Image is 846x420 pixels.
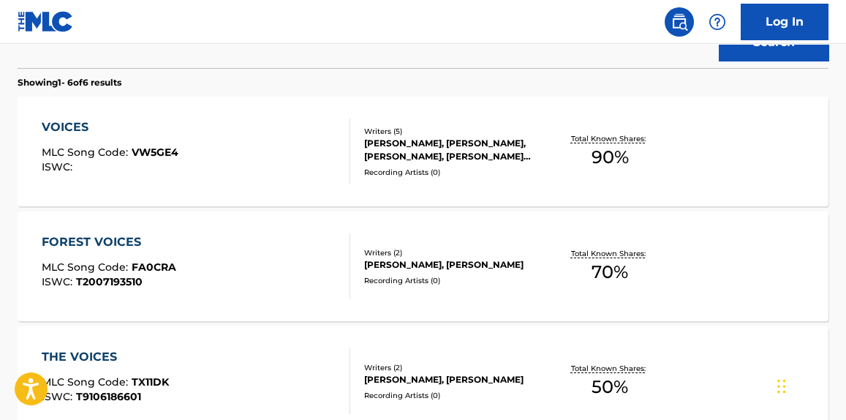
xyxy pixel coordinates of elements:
[132,375,169,389] span: TX11DK
[592,144,629,170] span: 90 %
[592,259,628,285] span: 70 %
[18,97,828,206] a: VOICESMLC Song Code:VW5GE4ISWC:Writers (5)[PERSON_NAME], [PERSON_NAME], [PERSON_NAME], [PERSON_NA...
[671,13,688,31] img: search
[42,260,132,274] span: MLC Song Code :
[76,275,143,288] span: T2007193510
[741,4,828,40] a: Log In
[703,7,732,37] div: Help
[773,350,846,420] iframe: Chat Widget
[709,13,726,31] img: help
[665,7,694,37] a: Public Search
[42,390,76,403] span: ISWC :
[364,373,543,386] div: [PERSON_NAME], [PERSON_NAME]
[571,248,649,259] p: Total Known Shares:
[42,275,76,288] span: ISWC :
[364,275,543,286] div: Recording Artists ( 0 )
[132,260,176,274] span: FA0CRA
[364,258,543,271] div: [PERSON_NAME], [PERSON_NAME]
[18,11,74,32] img: MLC Logo
[42,233,176,251] div: FOREST VOICES
[42,160,76,173] span: ISWC :
[364,167,543,178] div: Recording Artists ( 0 )
[571,363,649,374] p: Total Known Shares:
[18,76,121,89] p: Showing 1 - 6 of 6 results
[571,133,649,144] p: Total Known Shares:
[18,211,828,321] a: FOREST VOICESMLC Song Code:FA0CRAISWC:T2007193510Writers (2)[PERSON_NAME], [PERSON_NAME]Recording...
[76,390,141,403] span: T9106186601
[132,146,178,159] span: VW5GE4
[42,119,178,136] div: VOICES
[592,374,628,400] span: 50 %
[777,364,786,408] div: Drag
[364,137,543,163] div: [PERSON_NAME], [PERSON_NAME], [PERSON_NAME], [PERSON_NAME] [PERSON_NAME] [PERSON_NAME]
[42,146,132,159] span: MLC Song Code :
[364,390,543,401] div: Recording Artists ( 0 )
[364,247,543,258] div: Writers ( 2 )
[42,348,169,366] div: THE VOICES
[42,375,132,389] span: MLC Song Code :
[364,126,543,137] div: Writers ( 5 )
[364,362,543,373] div: Writers ( 2 )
